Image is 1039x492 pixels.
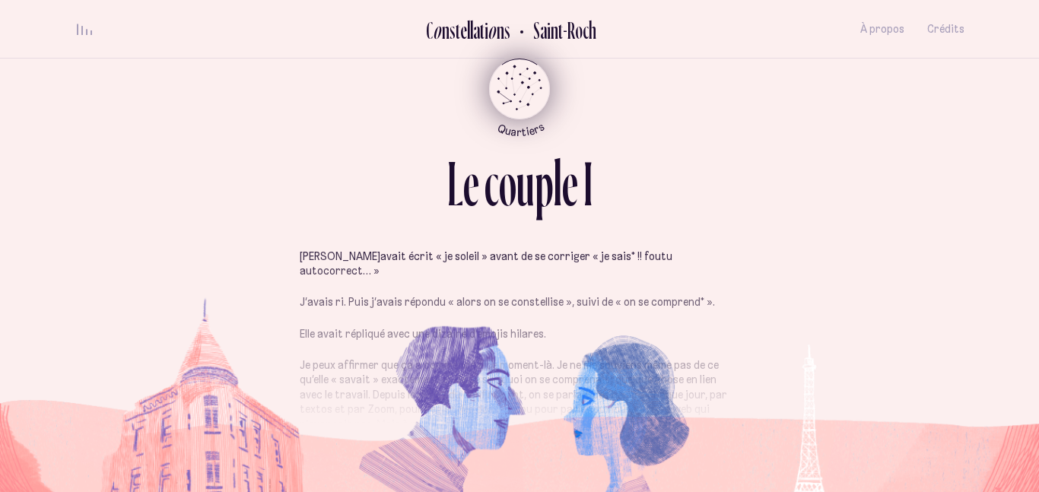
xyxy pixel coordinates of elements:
[553,152,562,215] div: l
[927,23,964,36] span: Crédits
[467,17,470,43] div: l
[927,11,964,47] button: Crédits
[499,152,516,215] div: o
[504,17,510,43] div: s
[463,152,479,215] div: e
[562,152,578,215] div: e
[510,17,596,42] button: Retour au Quartier
[456,17,460,43] div: t
[583,152,593,215] div: I
[470,17,473,43] div: l
[300,249,739,279] p: [PERSON_NAME]avait écrit « je soleil » avant de se corriger « je sais* !! foutu autocorrect… »
[522,17,596,43] h2: Saint-Roch
[447,152,463,215] div: L
[75,21,94,37] button: volume audio
[485,152,499,215] div: c
[535,152,553,215] div: p
[488,17,497,43] div: o
[460,17,467,43] div: e
[860,11,904,47] button: À propos
[300,295,739,310] p: J’avais ri. Puis j’avais répondu « alors on se constellise », suivi de « on se comprend* ».
[450,17,456,43] div: s
[433,17,442,43] div: o
[300,327,739,342] p: Elle avait répliqué avec une dizaine d’emojis hilares.
[485,17,488,43] div: i
[426,17,433,43] div: C
[300,358,739,492] p: Je peux affirmer que ça a commencé à ce moment-là. Je ne me souviens même pas de ce qu’elle « sav...
[473,17,480,43] div: a
[480,17,485,43] div: t
[495,119,546,138] tspan: Quartiers
[475,59,564,137] button: Retour au menu principal
[442,17,450,43] div: n
[516,152,535,215] div: u
[497,17,504,43] div: n
[860,23,904,36] span: À propos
